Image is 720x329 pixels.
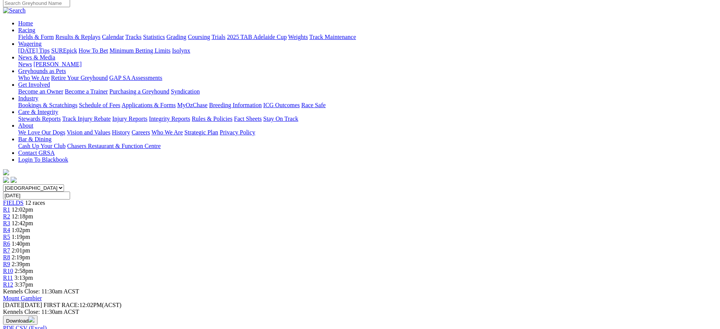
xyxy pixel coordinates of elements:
a: Integrity Reports [149,115,190,122]
a: Breeding Information [209,102,262,108]
a: R10 [3,268,13,274]
div: Bar & Dining [18,143,717,150]
a: Race Safe [301,102,325,108]
a: GAP SA Assessments [109,75,162,81]
span: [DATE] [3,302,23,308]
a: Become a Trainer [65,88,108,95]
img: Search [3,7,26,14]
span: 2:19pm [12,254,30,260]
span: 3:37pm [15,281,33,288]
span: 2:58pm [15,268,33,274]
a: History [112,129,130,136]
a: Applications & Forms [122,102,176,108]
button: Download [3,315,37,325]
div: Get Involved [18,88,717,95]
span: 2:39pm [12,261,30,267]
a: Stewards Reports [18,115,61,122]
a: Fields & Form [18,34,54,40]
span: 1:19pm [12,234,30,240]
span: Kennels Close: 11:30am ACST [3,288,79,295]
a: Fact Sheets [234,115,262,122]
div: Care & Integrity [18,115,717,122]
a: Greyhounds as Pets [18,68,66,74]
img: download.svg [28,317,34,323]
div: News & Media [18,61,717,68]
div: Kennels Close: 11:30am ACST [3,309,717,315]
a: Track Injury Rebate [62,115,111,122]
a: Bookings & Scratchings [18,102,77,108]
a: R12 [3,281,13,288]
span: 1:02pm [12,227,30,233]
a: Rules & Policies [192,115,233,122]
span: 3:13pm [14,274,33,281]
a: Mount Gambier [3,295,42,301]
a: R9 [3,261,10,267]
a: Become an Owner [18,88,63,95]
a: Weights [288,34,308,40]
a: Trials [211,34,225,40]
div: About [18,129,717,136]
span: FIRST RACE: [44,302,79,308]
a: Industry [18,95,38,101]
a: Tracks [125,34,142,40]
a: SUREpick [51,47,77,54]
a: R2 [3,213,10,220]
img: twitter.svg [11,177,17,183]
a: Care & Integrity [18,109,58,115]
a: Stay On Track [263,115,298,122]
a: Calendar [102,34,124,40]
a: ICG Outcomes [263,102,300,108]
a: R1 [3,206,10,213]
span: 2:01pm [12,247,30,254]
div: Wagering [18,47,717,54]
a: Schedule of Fees [79,102,120,108]
a: Racing [18,27,35,33]
img: logo-grsa-white.png [3,169,9,175]
a: Isolynx [172,47,190,54]
a: Purchasing a Greyhound [109,88,169,95]
span: R11 [3,274,13,281]
a: Strategic Plan [184,129,218,136]
a: Track Maintenance [309,34,356,40]
a: R4 [3,227,10,233]
a: News & Media [18,54,55,61]
a: Careers [131,129,150,136]
a: Wagering [18,41,42,47]
a: Login To Blackbook [18,156,68,163]
span: 12:42pm [12,220,33,226]
span: 12 races [25,200,45,206]
a: Syndication [171,88,200,95]
div: Racing [18,34,717,41]
a: FIELDS [3,200,23,206]
span: 12:18pm [12,213,33,220]
a: Results & Replays [55,34,100,40]
a: Coursing [188,34,210,40]
span: R8 [3,254,10,260]
a: MyOzChase [177,102,208,108]
a: [PERSON_NAME] [33,61,81,67]
a: Grading [167,34,186,40]
img: facebook.svg [3,177,9,183]
a: R6 [3,240,10,247]
a: About [18,122,33,129]
a: R5 [3,234,10,240]
a: Vision and Values [67,129,110,136]
span: 12:02PM(ACST) [44,302,122,308]
a: We Love Our Dogs [18,129,65,136]
span: 12:02pm [12,206,33,213]
a: R3 [3,220,10,226]
div: Industry [18,102,717,109]
a: Chasers Restaurant & Function Centre [67,143,161,149]
a: Retire Your Greyhound [51,75,108,81]
a: Who We Are [151,129,183,136]
a: Who We Are [18,75,50,81]
a: Injury Reports [112,115,147,122]
a: How To Bet [79,47,108,54]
